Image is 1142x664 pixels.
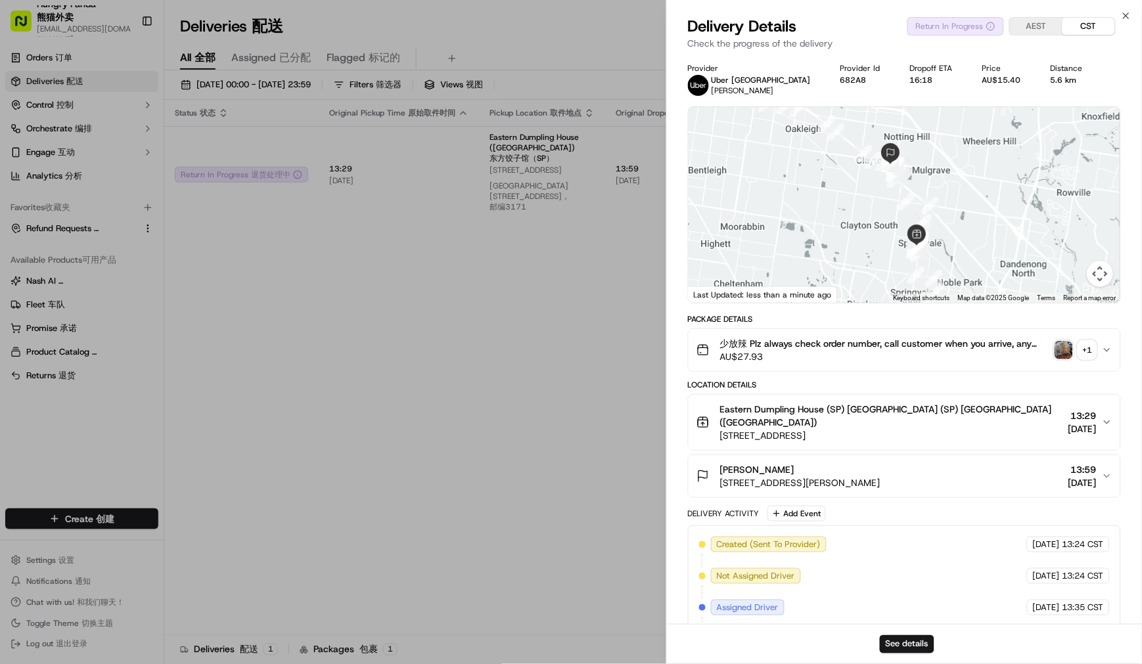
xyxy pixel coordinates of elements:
div: 10 [922,292,939,309]
button: Return In Progress [907,17,1004,35]
span: 13:59 [1068,463,1097,476]
a: Terms (opens in new tab) [1038,294,1056,301]
a: 💻API Documentation [106,288,216,312]
div: 📗 [13,295,24,305]
div: We're available if you need us! [59,139,181,149]
button: Start new chat [223,129,239,145]
div: AU$15.40 [982,75,1030,85]
div: 💻 [111,295,122,305]
p: Uber [GEOGRAPHIC_DATA] [712,75,811,85]
span: [DATE] [1068,422,1097,435]
a: Powered byPylon [93,325,159,336]
button: [PERSON_NAME][STREET_ADDRESS][PERSON_NAME]13:59[DATE] [689,455,1120,497]
span: 13:35 CST [1062,602,1104,613]
div: 16:18 [910,75,961,85]
span: API Documentation [124,294,211,307]
span: 13:29 [1068,409,1097,422]
p: Check the progress of the delivery [688,37,1121,50]
img: 8016278978528_b943e370aa5ada12b00a_72.png [28,125,51,149]
div: Distance [1051,63,1091,74]
div: Delivery Activity [688,508,760,519]
button: Keyboard shortcuts [894,294,950,303]
button: See details [880,635,934,653]
div: 32 [898,193,915,210]
div: 14 [926,270,943,287]
span: [PERSON_NAME] [720,463,794,476]
div: + 1 [1078,341,1097,359]
span: Knowledge Base [26,294,101,307]
div: 29 [910,238,927,255]
span: Not Assigned Driver [717,570,795,582]
div: 13 [928,283,945,300]
span: [DATE] [1033,602,1060,613]
span: • [43,204,48,214]
span: 13:24 CST [1062,570,1104,582]
div: 31 [915,214,932,231]
div: Package Details [688,314,1121,324]
button: Map camera controls [1087,261,1114,287]
span: [DATE] [1068,476,1097,489]
div: Past conversations [13,171,88,181]
div: 12 [922,292,939,309]
div: 5.6 km [1051,75,1091,85]
span: Eastern Dumpling House (SP) [GEOGRAPHIC_DATA] (SP) [GEOGRAPHIC_DATA] ([GEOGRAPHIC_DATA]) [720,403,1063,429]
button: Add Event [767,506,826,521]
span: [STREET_ADDRESS][PERSON_NAME] [720,476,880,489]
span: Pylon [131,326,159,336]
img: 1736555255976-a54dd68f-1ca7-489b-9aae-adbdc363a1c4 [26,240,37,250]
div: 50 [790,100,807,117]
span: 少放辣 Plz always check order number, call customer when you arrive, any delivery issues, Contact Wh... [720,337,1049,350]
button: CST [1062,18,1115,35]
div: Provider [688,63,819,74]
div: Price [982,63,1030,74]
span: Created (Sent To Provider) [717,539,821,550]
span: Map data ©2025 Google [958,294,1030,301]
a: Report a map error [1064,294,1116,301]
span: 8月27日 [116,239,147,250]
p: Welcome 👋 [13,53,239,74]
div: 47 [856,145,873,162]
img: uber-new-logo.jpeg [688,75,709,96]
div: 1 [922,197,939,214]
button: 少放辣 Plz always check order number, call customer when you arrive, any delivery issues, Contact Wh... [689,329,1120,371]
div: Location Details [688,380,1121,390]
span: [PERSON_NAME] [41,239,106,250]
button: photo_proof_of_pickup image+1 [1055,341,1097,359]
button: Eastern Dumpling House (SP) [GEOGRAPHIC_DATA] (SP) [GEOGRAPHIC_DATA] ([GEOGRAPHIC_DATA])[STREET_A... [689,395,1120,450]
span: [STREET_ADDRESS] [720,429,1063,442]
span: • [109,239,114,250]
div: 48 [828,123,845,141]
span: [PERSON_NAME] [712,85,774,96]
div: Start new chat [59,125,216,139]
a: Open this area in Google Maps (opens a new window) [692,286,735,303]
img: Google [692,286,735,303]
img: photo_proof_of_pickup image [1055,341,1073,359]
div: 4 [907,242,924,259]
button: AEST [1010,18,1062,35]
div: Provider Id [840,63,889,74]
span: 13:24 CST [1062,539,1104,550]
div: 46 [865,152,882,169]
button: See all [204,168,239,184]
span: Delivery Details [688,16,797,37]
button: 682A8 [840,75,867,85]
div: Last Updated: less than a minute ago [689,286,838,303]
img: 1736555255976-a54dd68f-1ca7-489b-9aae-adbdc363a1c4 [13,125,37,149]
img: Asif Zaman Khan [13,227,34,248]
div: 15 [908,267,925,284]
span: 11:51 AM [51,204,88,214]
input: Got a question? Start typing here... [34,85,237,99]
div: 26 [908,237,925,254]
div: 49 [819,116,836,133]
span: [DATE] [1033,570,1060,582]
div: Dropoff ETA [910,63,961,74]
a: 📗Knowledge Base [8,288,106,312]
span: AU$27.93 [720,350,1049,363]
img: Nash [13,13,39,39]
span: [DATE] [1033,539,1060,550]
span: Assigned Driver [717,602,779,613]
